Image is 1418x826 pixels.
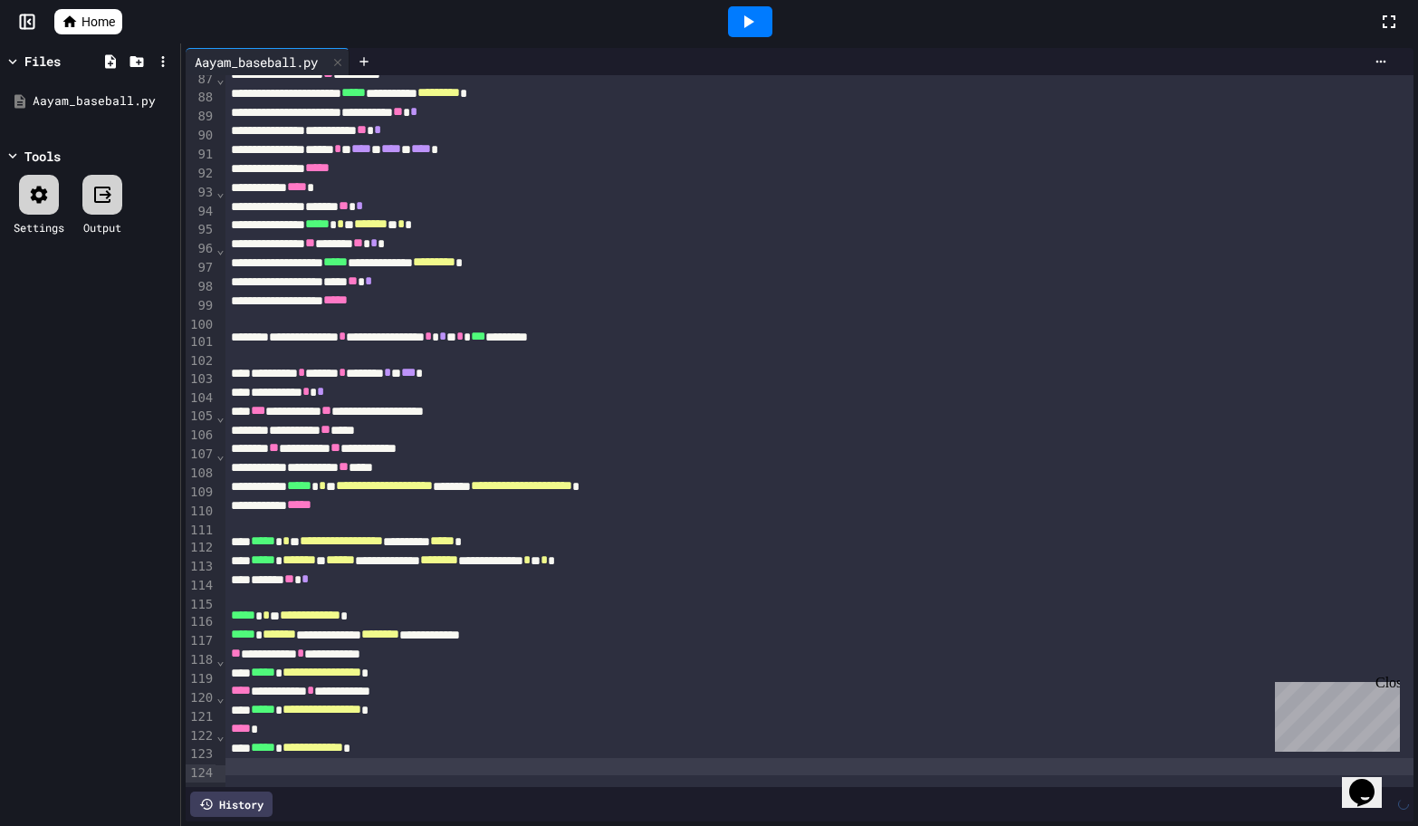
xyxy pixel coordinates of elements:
[216,409,225,424] span: Fold line
[216,653,225,668] span: Fold line
[186,352,216,370] div: 102
[186,427,216,446] div: 106
[186,577,216,596] div: 114
[216,690,225,705] span: Fold line
[186,146,216,165] div: 91
[54,9,122,34] a: Home
[216,728,225,743] span: Fold line
[186,316,216,334] div: 100
[186,446,216,465] div: 107
[186,727,216,746] div: 122
[186,240,216,259] div: 96
[186,184,216,203] div: 93
[186,632,216,651] div: 117
[186,108,216,127] div: 89
[186,745,216,764] div: 123
[186,503,216,522] div: 110
[186,89,216,108] div: 88
[186,764,216,783] div: 124
[33,92,174,110] div: Aayam_baseball.py
[186,221,216,240] div: 95
[186,670,216,689] div: 119
[14,219,64,235] div: Settings
[186,259,216,278] div: 97
[186,165,216,184] div: 92
[186,297,216,316] div: 99
[216,185,225,199] span: Fold line
[186,558,216,577] div: 113
[186,389,216,408] div: 104
[83,219,121,235] div: Output
[1342,754,1400,808] iframe: chat widget
[7,7,125,115] div: Chat with us now!Close
[186,71,216,90] div: 87
[186,651,216,670] div: 118
[186,484,216,503] div: 109
[186,613,216,632] div: 116
[186,127,216,146] div: 90
[186,539,216,558] div: 112
[186,465,216,484] div: 108
[186,48,350,75] div: Aayam_baseball.py
[186,408,216,427] div: 105
[186,596,216,614] div: 115
[216,447,225,462] span: Fold line
[216,242,225,256] span: Fold line
[186,522,216,540] div: 111
[186,53,327,72] div: Aayam_baseball.py
[24,52,61,71] div: Files
[216,72,225,86] span: Fold line
[1268,675,1400,752] iframe: chat widget
[186,203,216,222] div: 94
[186,278,216,297] div: 98
[24,147,61,166] div: Tools
[190,792,273,817] div: History
[186,689,216,708] div: 120
[186,333,216,352] div: 101
[186,708,216,727] div: 121
[81,13,115,31] span: Home
[186,370,216,389] div: 103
